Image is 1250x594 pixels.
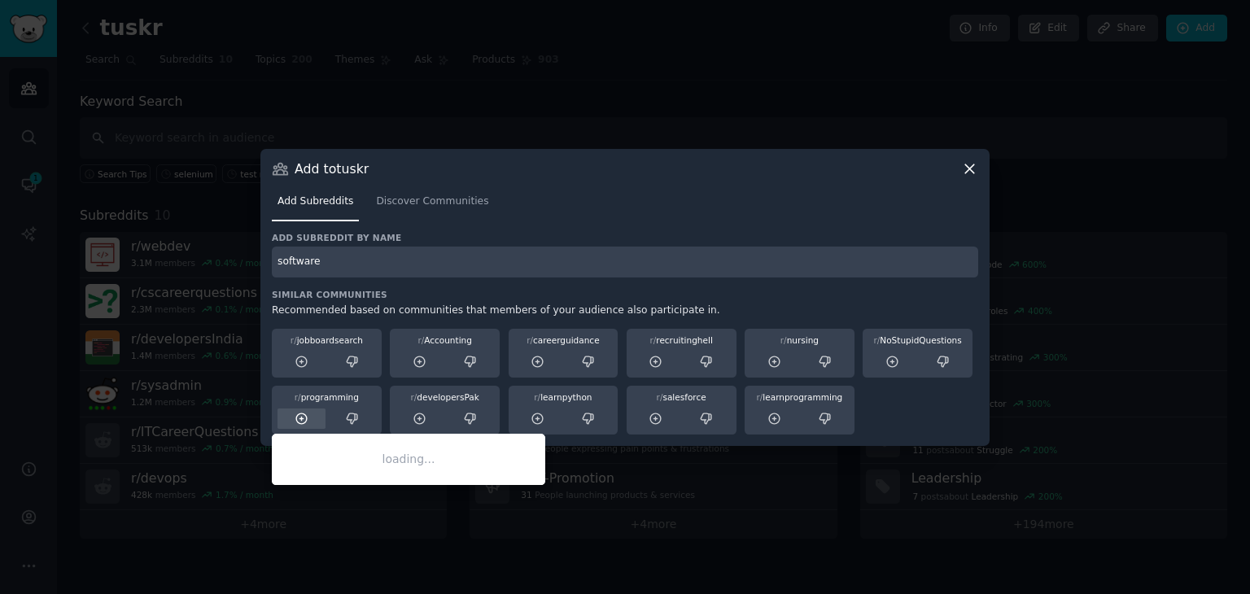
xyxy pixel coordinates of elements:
h3: Similar Communities [272,289,978,300]
div: careerguidance [514,334,613,346]
span: r/ [410,392,417,402]
h3: Add to tuskr [295,160,369,177]
span: r/ [534,392,540,402]
span: r/ [527,335,533,345]
span: r/ [657,392,663,402]
a: Discover Communities [370,189,494,222]
span: r/ [649,335,656,345]
div: programming [278,391,376,403]
div: developersPak [396,391,494,403]
div: loading... [272,434,545,485]
span: r/ [291,335,297,345]
span: r/ [417,335,424,345]
span: r/ [295,392,301,402]
div: Accounting [396,334,494,346]
span: Add Subreddits [278,194,353,209]
div: learnprogramming [750,391,849,403]
div: jobboardsearch [278,334,376,346]
span: Discover Communities [376,194,488,209]
input: Enter subreddit name and press enter [272,247,978,278]
h3: Add subreddit by name [272,232,978,243]
a: Add Subreddits [272,189,359,222]
span: r/ [757,392,763,402]
span: r/ [873,335,880,345]
span: r/ [780,335,787,345]
div: learnpython [514,391,613,403]
div: recruitinghell [632,334,731,346]
div: NoStupidQuestions [868,334,967,346]
div: Recommended based on communities that members of your audience also participate in. [272,304,978,318]
div: nursing [750,334,849,346]
div: salesforce [632,391,731,403]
